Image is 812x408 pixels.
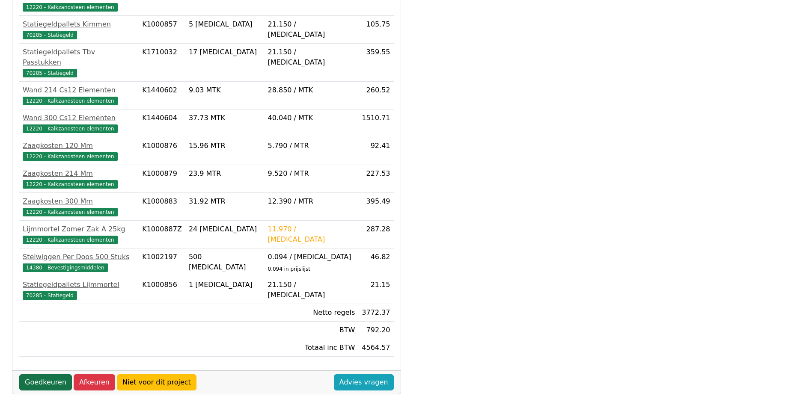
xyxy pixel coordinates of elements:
[23,263,108,272] span: 14380 - Bevestigingsmiddelen
[74,374,115,390] a: Afkeuren
[358,322,393,339] td: 792.20
[23,224,135,245] a: Lijmmortel Zomer Zak A 25kg12220 - Kalkzandsteen elementen
[23,85,135,95] div: Wand 214 Cs12 Elementen
[189,252,261,272] div: 500 [MEDICAL_DATA]
[139,165,185,193] td: K1000879
[139,82,185,109] td: K1440602
[358,109,393,137] td: 1510.71
[358,193,393,221] td: 395.49
[139,16,185,44] td: K1000857
[23,47,135,68] div: Statiegeldpallets Tbv Passtukken
[358,82,393,109] td: 260.52
[268,47,355,68] div: 21.150 / [MEDICAL_DATA]
[23,124,118,133] span: 12220 - Kalkzandsteen elementen
[268,169,355,179] div: 9.520 / MTR
[189,141,261,151] div: 15.96 MTR
[139,137,185,165] td: K1000876
[268,224,355,245] div: 11.970 / [MEDICAL_DATA]
[358,276,393,304] td: 21.15
[139,221,185,248] td: K1000887Z
[23,169,135,179] div: Zaagkosten 214 Mm
[268,85,355,95] div: 28.850 / MTK
[139,109,185,137] td: K1440604
[139,276,185,304] td: K1000856
[23,113,135,133] a: Wand 300 Cs12 Elementen12220 - Kalkzandsteen elementen
[358,137,393,165] td: 92.41
[23,236,118,244] span: 12220 - Kalkzandsteen elementen
[268,19,355,40] div: 21.150 / [MEDICAL_DATA]
[23,180,118,189] span: 12220 - Kalkzandsteen elementen
[189,113,261,123] div: 37.73 MTK
[358,339,393,357] td: 4564.57
[23,280,135,300] a: Statiegeldpallets Lijmmortel70285 - Statiegeld
[268,266,310,272] sub: 0.094 in prijslijst
[139,248,185,276] td: K1002197
[268,141,355,151] div: 5.790 / MTR
[268,280,355,300] div: 21.150 / [MEDICAL_DATA]
[23,291,77,300] span: 70285 - Statiegeld
[265,304,359,322] td: Netto regels
[23,280,135,290] div: Statiegeldpallets Lijmmortel
[268,196,355,207] div: 12.390 / MTR
[189,196,261,207] div: 31.92 MTR
[189,280,261,290] div: 1 [MEDICAL_DATA]
[23,19,135,40] a: Statiegeldpallets Kimmen70285 - Statiegeld
[23,224,135,234] div: Lijmmortel Zomer Zak A 25kg
[139,44,185,82] td: K1710032
[23,97,118,105] span: 12220 - Kalkzandsteen elementen
[23,69,77,77] span: 70285 - Statiegeld
[23,47,135,78] a: Statiegeldpallets Tbv Passtukken70285 - Statiegeld
[23,196,135,217] a: Zaagkosten 300 Mm12220 - Kalkzandsteen elementen
[189,47,261,57] div: 17 [MEDICAL_DATA]
[265,339,359,357] td: Totaal inc BTW
[358,248,393,276] td: 46.82
[189,224,261,234] div: 24 [MEDICAL_DATA]
[23,31,77,39] span: 70285 - Statiegeld
[358,165,393,193] td: 227.53
[23,141,135,161] a: Zaagkosten 120 Mm12220 - Kalkzandsteen elementen
[23,113,135,123] div: Wand 300 Cs12 Elementen
[19,374,72,390] a: Goedkeuren
[358,304,393,322] td: 3772.37
[23,3,118,12] span: 12220 - Kalkzandsteen elementen
[139,193,185,221] td: K1000883
[23,169,135,189] a: Zaagkosten 214 Mm12220 - Kalkzandsteen elementen
[265,322,359,339] td: BTW
[189,85,261,95] div: 9.03 MTK
[23,208,118,216] span: 12220 - Kalkzandsteen elementen
[189,19,261,30] div: 5 [MEDICAL_DATA]
[358,16,393,44] td: 105.75
[358,44,393,82] td: 359.55
[358,221,393,248] td: 287.28
[23,152,118,161] span: 12220 - Kalkzandsteen elementen
[268,252,355,262] div: 0.094 / [MEDICAL_DATA]
[23,196,135,207] div: Zaagkosten 300 Mm
[23,85,135,106] a: Wand 214 Cs12 Elementen12220 - Kalkzandsteen elementen
[23,19,135,30] div: Statiegeldpallets Kimmen
[117,374,196,390] a: Niet voor dit project
[23,252,135,262] div: Stelwiggen Per Doos 500 Stuks
[334,374,394,390] a: Advies vragen
[23,141,135,151] div: Zaagkosten 120 Mm
[268,113,355,123] div: 40.040 / MTK
[23,252,135,272] a: Stelwiggen Per Doos 500 Stuks14380 - Bevestigingsmiddelen
[189,169,261,179] div: 23.9 MTR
